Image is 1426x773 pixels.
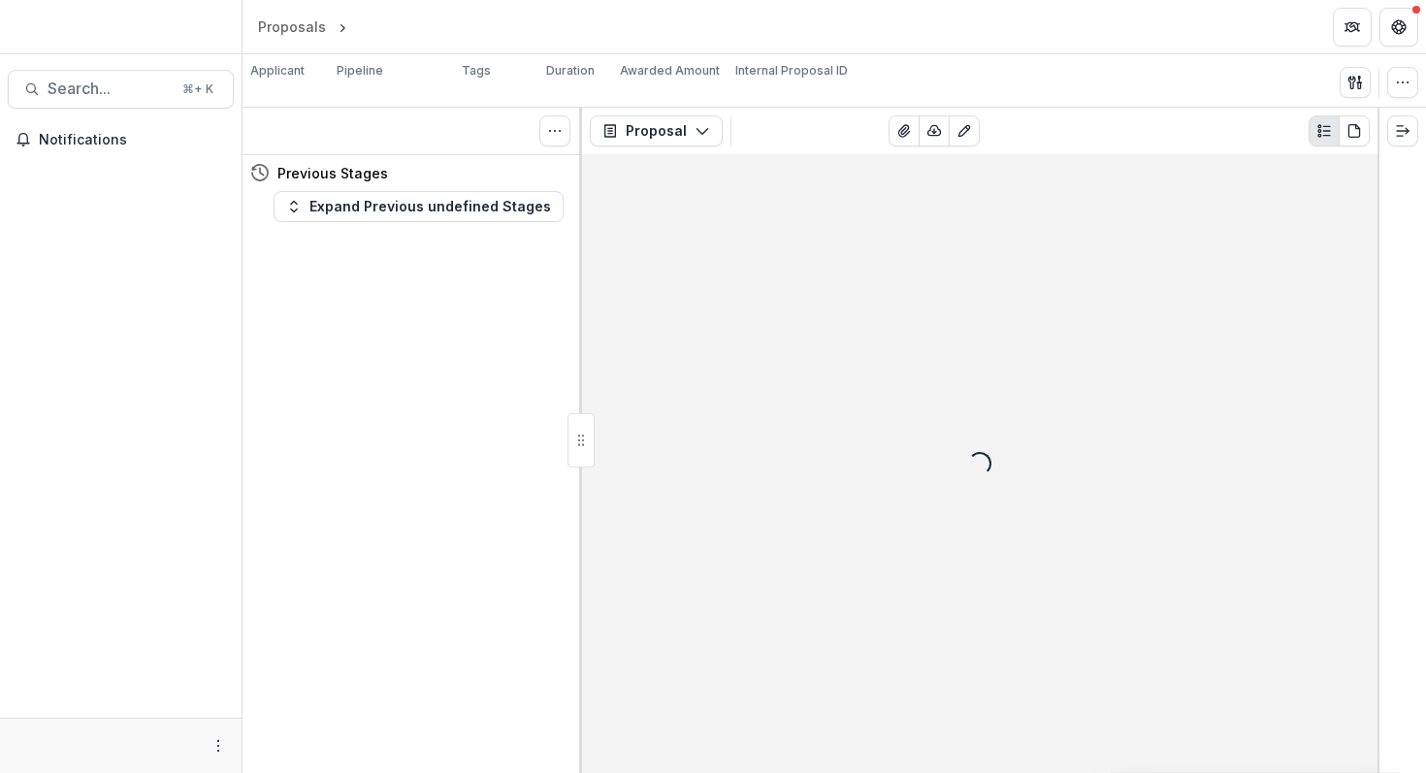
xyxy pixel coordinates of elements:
button: Toggle View Cancelled Tasks [539,115,570,146]
button: Plaintext view [1309,115,1340,146]
button: Search... [8,70,234,109]
p: Applicant [250,62,305,80]
button: View Attached Files [889,115,920,146]
button: Expand Previous undefined Stages [274,191,564,222]
button: Expand right [1387,115,1418,146]
p: Pipeline [337,62,383,80]
span: Search... [48,80,171,98]
div: ⌘ + K [178,79,217,100]
p: Duration [546,62,595,80]
p: Tags [462,62,491,80]
button: More [207,734,230,757]
button: Get Help [1379,8,1418,47]
nav: breadcrumb [250,13,434,41]
button: Notifications [8,124,234,155]
h4: Previous Stages [277,163,388,183]
button: Partners [1333,8,1372,47]
button: Proposal [590,115,723,146]
p: Awarded Amount [620,62,720,80]
button: Edit as form [949,115,980,146]
div: Proposals [258,16,326,37]
span: Notifications [39,132,226,148]
a: Proposals [250,13,334,41]
p: Internal Proposal ID [735,62,848,80]
button: PDF view [1339,115,1370,146]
